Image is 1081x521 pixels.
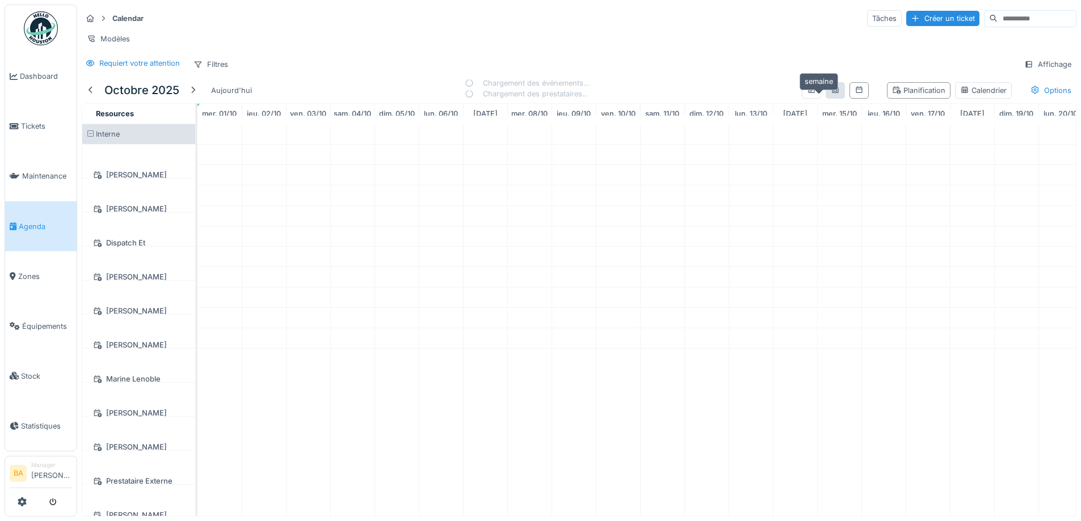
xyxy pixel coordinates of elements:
a: Tickets [5,101,77,151]
a: Zones [5,251,77,301]
span: Resources [96,109,134,118]
a: 19 octobre 2025 [996,106,1036,121]
span: Agenda [19,221,72,232]
span: Équipements [22,321,72,332]
div: Options [1025,82,1076,99]
a: 1 octobre 2025 [199,106,239,121]
a: Maintenance [5,151,77,201]
span: Tickets [21,121,72,132]
div: Chargement des prestataires… [465,88,590,99]
div: [PERSON_NAME] [89,406,188,420]
div: Dispatch Et [89,236,188,250]
div: Filtres [188,56,233,73]
div: Prestataire Externe [89,474,188,488]
div: Planification [892,85,945,96]
div: [PERSON_NAME] [89,440,188,454]
div: [PERSON_NAME] [89,202,188,216]
img: Badge_color-CXgf-gQk.svg [24,11,58,45]
span: Statistiques [21,421,72,431]
a: 18 octobre 2025 [957,106,987,121]
span: Stock [21,371,72,382]
div: Manager [31,461,72,469]
a: 7 octobre 2025 [470,106,500,121]
div: [PERSON_NAME] [89,304,188,318]
span: Maintenance [22,171,72,181]
a: 12 octobre 2025 [687,106,726,121]
a: 6 octobre 2025 [421,106,461,121]
div: Chargement des événements… [465,78,590,88]
a: 11 octobre 2025 [642,106,682,121]
a: 10 octobre 2025 [598,106,638,121]
span: Dashboard [20,71,72,82]
a: 2 octobre 2025 [244,106,284,121]
div: Créer un ticket [906,11,979,26]
a: 9 octobre 2025 [554,106,594,121]
a: Statistiques [5,401,77,451]
div: Modèles [82,31,135,47]
a: 15 octobre 2025 [819,106,860,121]
div: [PERSON_NAME] [89,168,188,182]
a: 17 octobre 2025 [908,106,948,121]
li: BA [10,465,27,482]
div: Requiert votre attention [99,58,180,69]
div: Marine Lenoble [89,372,188,386]
a: 3 octobre 2025 [287,106,329,121]
a: 14 octobre 2025 [780,106,810,121]
div: Calendrier [960,85,1007,96]
a: Équipements [5,301,77,351]
div: Aujourd'hui [207,83,256,98]
a: 5 octobre 2025 [376,106,418,121]
strong: Calendar [108,13,148,24]
span: Interne [96,130,120,138]
a: 20 octobre 2025 [1041,106,1080,121]
div: [PERSON_NAME] [89,338,188,352]
a: 16 octobre 2025 [865,106,903,121]
div: semaine [800,73,838,90]
a: 13 octobre 2025 [732,106,770,121]
a: 4 octobre 2025 [331,106,374,121]
a: 8 octobre 2025 [508,106,550,121]
div: [PERSON_NAME] [89,270,188,284]
li: [PERSON_NAME] [31,461,72,485]
a: Dashboard [5,52,77,101]
div: Tâches [867,10,902,27]
a: Stock [5,351,77,401]
a: BA Manager[PERSON_NAME] [10,461,72,488]
span: Zones [18,271,72,282]
h5: octobre 2025 [104,83,179,97]
div: Affichage [1019,56,1076,73]
a: Agenda [5,201,77,251]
